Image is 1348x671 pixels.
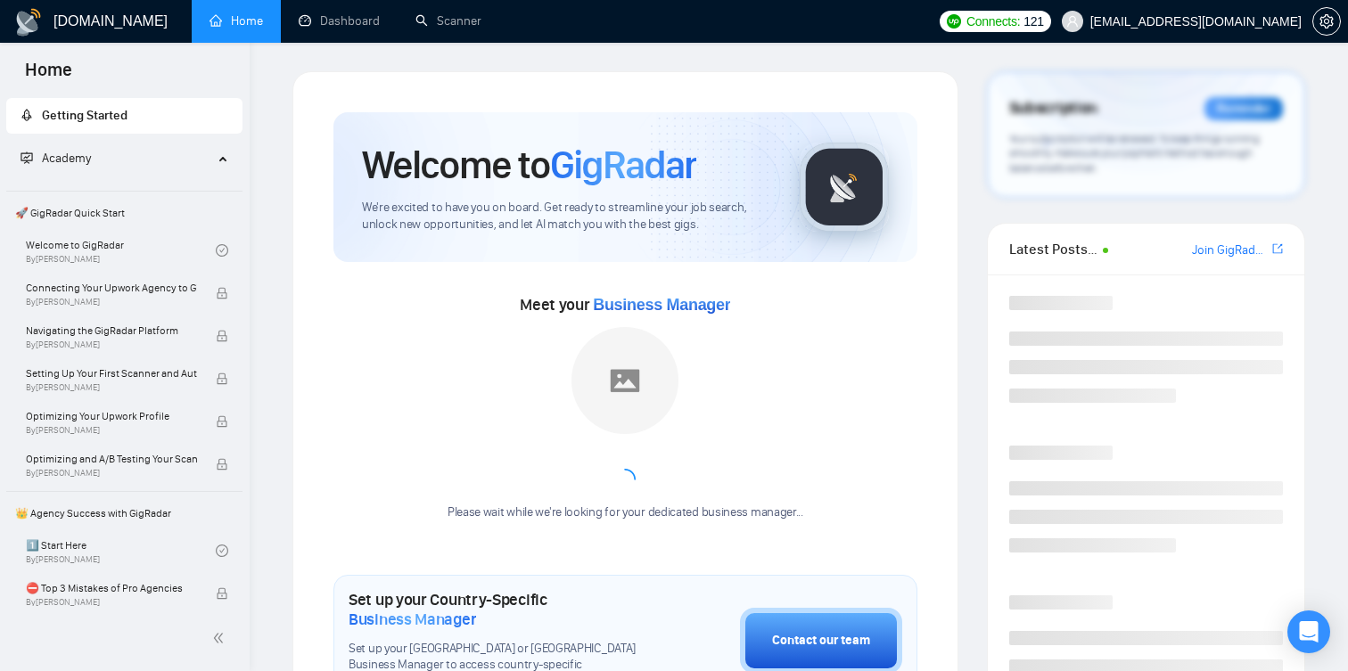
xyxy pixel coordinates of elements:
[210,13,263,29] a: homeHome
[26,297,197,307] span: By [PERSON_NAME]
[947,14,961,29] img: upwork-logo.png
[772,631,870,651] div: Contact our team
[21,109,33,121] span: rocket
[216,330,228,342] span: lock
[1009,132,1260,175] span: Your subscription will be renewed. To keep things running smoothly, make sure your payment method...
[362,200,771,233] span: We're excited to have you on board. Get ready to streamline your job search, unlock new opportuni...
[216,544,228,557] span: check-circle
[1272,241,1283,258] a: export
[26,450,197,468] span: Optimizing and A/B Testing Your Scanner for Better Results
[26,279,197,297] span: Connecting Your Upwork Agency to GigRadar
[216,415,228,428] span: lock
[26,468,197,479] span: By [PERSON_NAME]
[1023,12,1043,31] span: 121
[212,629,230,647] span: double-left
[520,295,730,315] span: Meet your
[800,143,889,232] img: gigradar-logo.png
[1009,94,1097,124] span: Subscription
[21,151,33,164] span: fund-projection-screen
[11,57,86,94] span: Home
[1272,241,1283,256] span: export
[6,98,242,134] li: Getting Started
[8,195,241,231] span: 🚀 GigRadar Quick Start
[26,531,216,570] a: 1️⃣ Start HereBy[PERSON_NAME]
[415,13,481,29] a: searchScanner
[550,141,696,189] span: GigRadar
[1312,7,1341,36] button: setting
[216,244,228,257] span: check-circle
[42,108,127,123] span: Getting Started
[1066,15,1079,28] span: user
[21,151,91,166] span: Academy
[216,458,228,471] span: lock
[299,13,380,29] a: dashboardDashboard
[26,425,197,436] span: By [PERSON_NAME]
[8,495,241,531] span: 👑 Agency Success with GigRadar
[1204,97,1283,120] div: Reminder
[216,587,228,600] span: lock
[571,327,678,434] img: placeholder.png
[349,610,476,629] span: Business Manager
[26,407,197,425] span: Optimizing Your Upwork Profile
[26,382,197,393] span: By [PERSON_NAME]
[362,141,696,189] h1: Welcome to
[1312,14,1341,29] a: setting
[1313,14,1340,29] span: setting
[26,322,197,340] span: Navigating the GigRadar Platform
[26,579,197,597] span: ⛔ Top 3 Mistakes of Pro Agencies
[26,231,216,270] a: Welcome to GigRadarBy[PERSON_NAME]
[966,12,1020,31] span: Connects:
[349,590,651,629] h1: Set up your Country-Specific
[593,296,730,314] span: Business Manager
[14,8,43,37] img: logo
[610,464,640,495] span: loading
[1287,610,1330,653] div: Open Intercom Messenger
[26,340,197,350] span: By [PERSON_NAME]
[1192,241,1269,260] a: Join GigRadar Slack Community
[1009,238,1097,260] span: Latest Posts from the GigRadar Community
[216,372,228,385] span: lock
[26,597,197,608] span: By [PERSON_NAME]
[216,287,228,299] span: lock
[437,504,814,521] div: Please wait while we're looking for your dedicated business manager...
[26,364,197,382] span: Setting Up Your First Scanner and Auto-Bidder
[42,151,91,166] span: Academy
